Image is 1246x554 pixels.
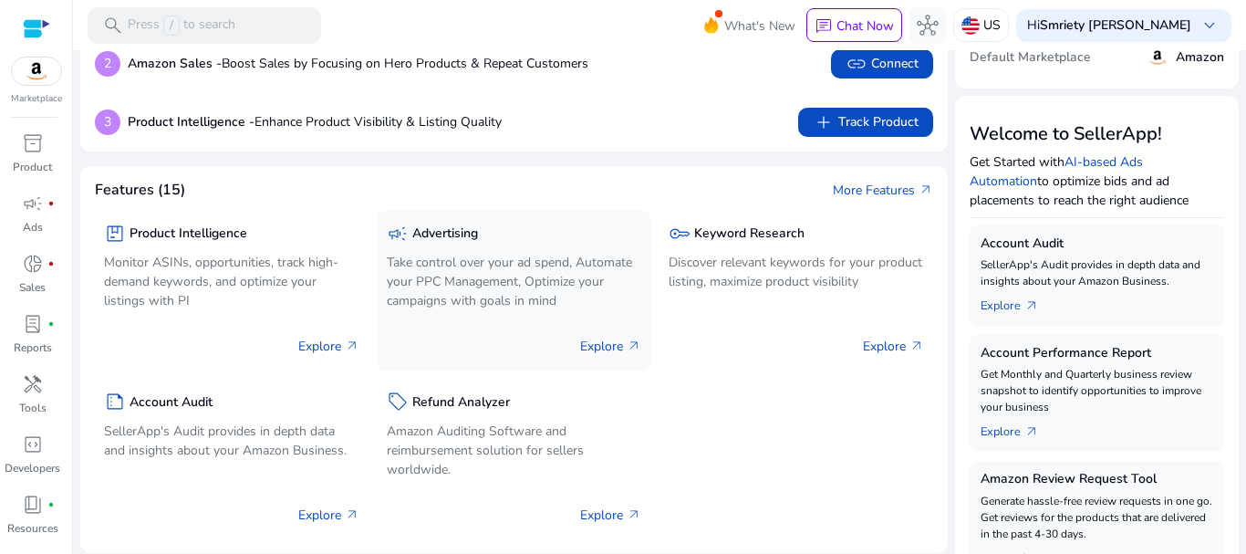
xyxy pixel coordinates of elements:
h5: Account Audit [981,236,1214,252]
span: fiber_manual_record [47,200,55,207]
p: Discover relevant keywords for your product listing, maximize product visibility [669,253,924,291]
span: campaign [22,193,44,214]
h5: Product Intelligence [130,226,247,242]
span: What's New [724,10,795,42]
p: Sales [19,279,46,296]
p: 2 [95,51,120,77]
a: More Featuresarrow_outward [833,181,933,200]
span: keyboard_arrow_down [1199,15,1220,37]
p: Resources [7,520,58,537]
span: fiber_manual_record [47,501,55,508]
p: Explore [298,506,359,525]
a: Explorearrow_outward [981,289,1054,315]
h5: Account Audit [130,395,213,411]
span: arrow_outward [919,183,933,197]
img: amazon.svg [12,57,61,85]
span: inventory_2 [22,132,44,154]
span: hub [917,15,939,37]
button: chatChat Now [806,8,902,43]
p: SellerApp's Audit provides in depth data and insights about your Amazon Business. [981,256,1214,289]
h5: Refund Analyzer [412,395,510,411]
span: package [104,223,126,245]
p: Amazon Auditing Software and reimbursement solution for sellers worldwide. [387,422,642,479]
h5: Amazon Review Request Tool [981,472,1214,487]
p: Reports [14,340,52,356]
span: arrow_outward [345,339,359,353]
span: fiber_manual_record [47,260,55,267]
img: amazon.svg [1147,47,1168,68]
span: arrow_outward [627,339,641,353]
p: Explore [580,337,641,356]
p: Explore [580,506,641,525]
span: key [669,223,690,245]
h5: Advertising [412,226,478,242]
span: fiber_manual_record [47,320,55,328]
button: linkConnect [831,49,933,78]
span: Connect [846,53,919,75]
p: Chat Now [836,17,894,35]
p: Take control over your ad spend, Automate your PPC Management, Optimize your campaigns with goals... [387,253,642,310]
p: Explore [863,337,924,356]
span: search [102,15,124,37]
p: Generate hassle-free review requests in one go. Get reviews for the products that are delivered i... [981,493,1214,542]
p: Enhance Product Visibility & Listing Quality [128,112,502,131]
p: Product [13,159,52,175]
span: chat [815,17,833,36]
span: handyman [22,373,44,395]
span: add [813,111,835,133]
h5: Account Performance Report [981,346,1214,361]
span: lab_profile [22,313,44,335]
p: Monitor ASINs, opportunities, track high-demand keywords, and optimize your listings with PI [104,253,359,310]
span: arrow_outward [1024,424,1039,439]
h5: Keyword Research [694,226,805,242]
span: sell [387,391,409,413]
img: us.svg [961,16,980,35]
a: Explorearrow_outward [981,415,1054,441]
p: US [983,9,1001,41]
h3: Welcome to SellerApp! [970,123,1225,145]
span: summarize [104,391,126,413]
b: Smriety [PERSON_NAME] [1040,16,1191,34]
b: Amazon Sales - [128,55,222,72]
span: / [163,16,180,36]
p: Press to search [128,16,235,36]
h5: Amazon [1176,50,1224,66]
button: addTrack Product [798,108,933,137]
p: Hi [1027,19,1191,32]
b: Product Intelligence - [128,113,254,131]
button: hub [909,7,946,44]
span: book_4 [22,494,44,516]
p: Marketplace [11,92,62,106]
span: campaign [387,223,409,245]
a: AI-based Ads Automation [970,153,1143,190]
span: arrow_outward [345,507,359,522]
p: Ads [23,219,43,235]
p: 3 [95,110,120,135]
h5: Default Marketplace [970,50,1091,66]
span: arrow_outward [909,339,924,353]
span: donut_small [22,253,44,275]
p: SellerApp's Audit provides in depth data and insights about your Amazon Business. [104,422,359,460]
span: link [846,53,867,75]
p: Boost Sales by Focusing on Hero Products & Repeat Customers [128,54,588,73]
p: Developers [5,460,60,476]
span: arrow_outward [1024,298,1039,313]
p: Get Started with to optimize bids and ad placements to reach the right audience [970,152,1225,210]
p: Explore [298,337,359,356]
h4: Features (15) [95,182,185,199]
span: arrow_outward [627,507,641,522]
span: Track Product [813,111,919,133]
p: Get Monthly and Quarterly business review snapshot to identify opportunities to improve your busi... [981,366,1214,415]
span: code_blocks [22,434,44,455]
p: Tools [19,400,47,416]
